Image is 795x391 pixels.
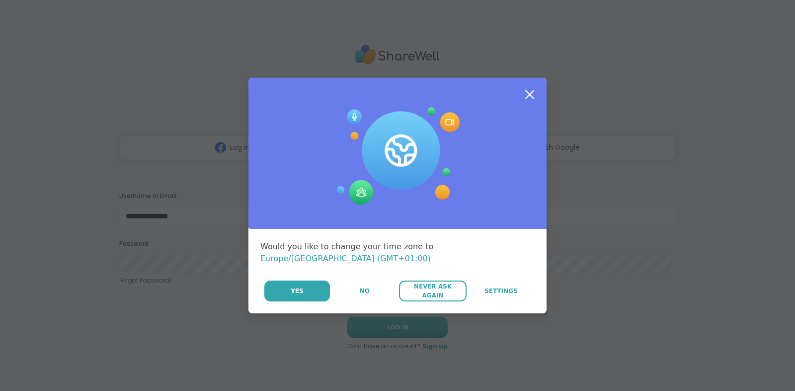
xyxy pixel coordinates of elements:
[399,281,466,301] button: Never Ask Again
[335,107,460,205] img: Session Experience
[404,282,461,300] span: Never Ask Again
[260,241,535,265] div: Would you like to change your time zone to
[291,287,304,295] span: Yes
[331,281,398,301] button: No
[360,287,370,295] span: No
[264,281,330,301] button: Yes
[260,254,431,263] span: Europe/[GEOGRAPHIC_DATA] (GMT+01:00)
[484,287,518,295] span: Settings
[468,281,535,301] a: Settings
